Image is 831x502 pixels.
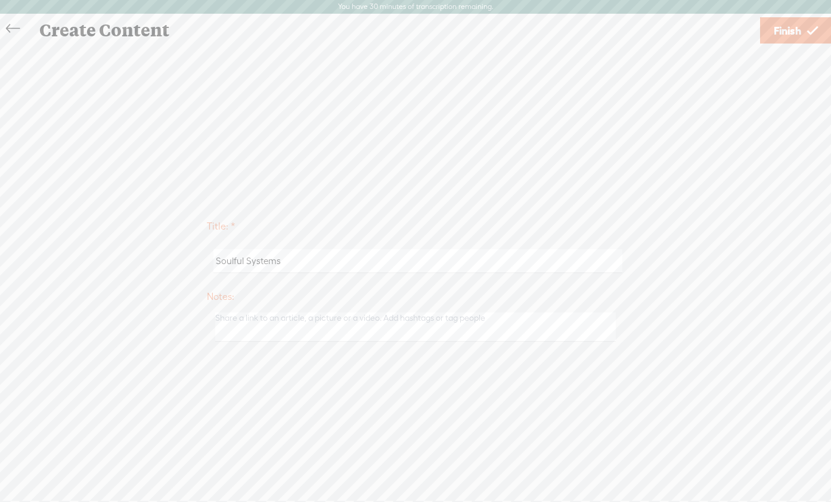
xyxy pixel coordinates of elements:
input: Give a title to your content [213,249,622,272]
label: Notes: [207,285,624,309]
label: Title: * [207,215,624,239]
span: Finish [774,16,801,46]
div: Create Content [31,15,760,46]
label: You have 30 minutes of transcription remaining. [338,2,494,12]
